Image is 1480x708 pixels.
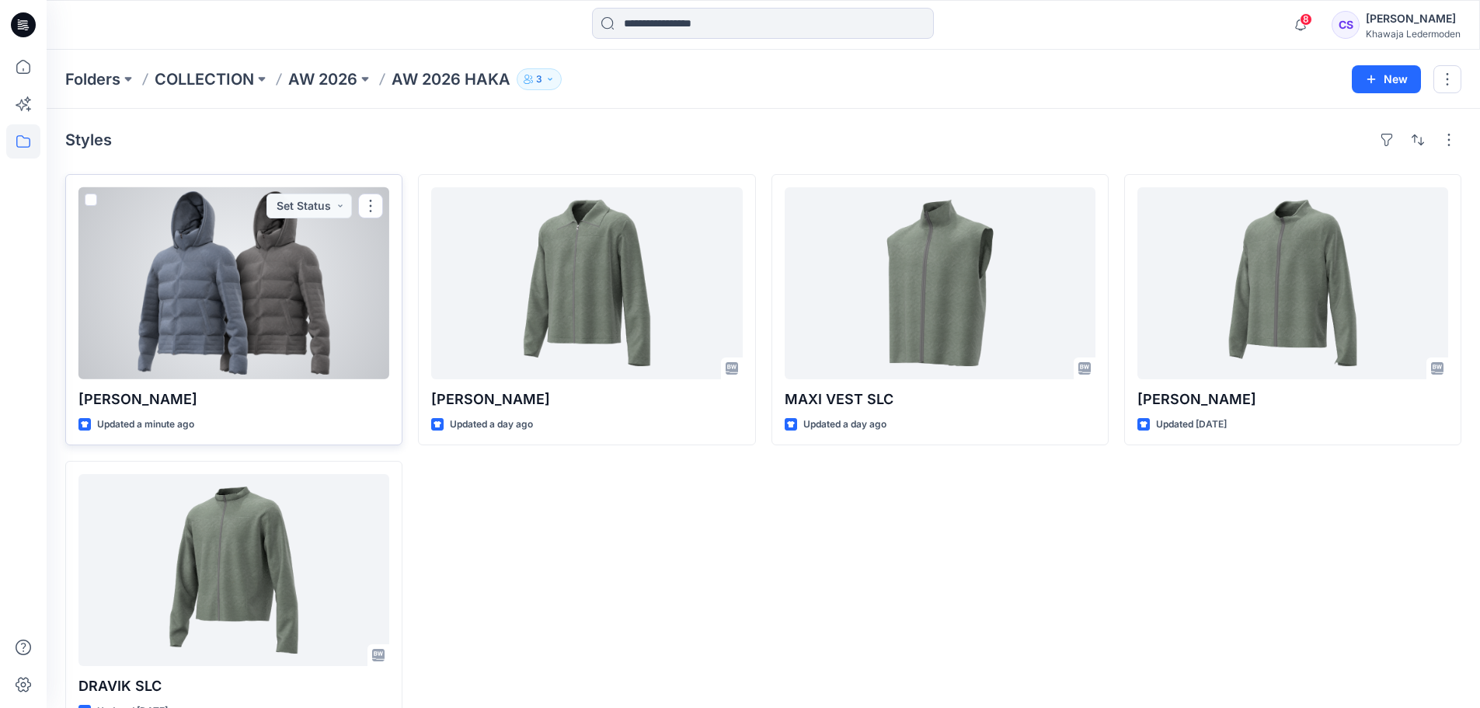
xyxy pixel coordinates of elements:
[392,68,510,90] p: AW 2026 HAKA
[1332,11,1360,39] div: CS
[785,389,1095,410] p: MAXI VEST SLC
[1137,389,1448,410] p: [PERSON_NAME]
[1352,65,1421,93] button: New
[1366,28,1461,40] div: Khawaja Ledermoden
[431,389,742,410] p: [PERSON_NAME]
[155,68,254,90] a: COLLECTION
[431,187,742,379] a: TANVAR RZ
[97,417,194,433] p: Updated a minute ago
[517,68,562,90] button: 3
[78,389,389,410] p: [PERSON_NAME]
[78,675,389,697] p: DRAVIK SLC
[65,131,112,149] h4: Styles
[288,68,357,90] a: AW 2026
[1156,417,1227,433] p: Updated [DATE]
[785,187,1095,379] a: MAXI VEST SLC
[1300,13,1312,26] span: 8
[1137,187,1448,379] a: JORAVIN RZ
[536,71,542,88] p: 3
[803,417,886,433] p: Updated a day ago
[78,187,389,379] a: RAGAN RZ
[78,474,389,666] a: DRAVIK SLC
[450,417,533,433] p: Updated a day ago
[65,68,120,90] a: Folders
[1366,9,1461,28] div: [PERSON_NAME]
